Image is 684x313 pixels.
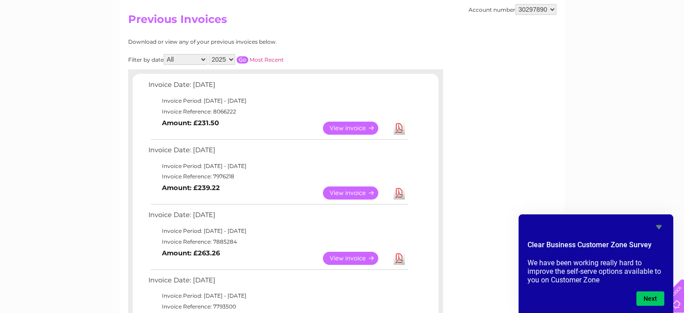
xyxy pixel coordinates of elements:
[393,252,405,265] a: Download
[250,56,284,63] a: Most Recent
[146,274,409,291] td: Invoice Date: [DATE]
[606,38,619,45] a: Blog
[323,122,389,135] a: View
[528,240,664,255] h2: Clear Business Customer Zone Survey
[526,38,543,45] a: Water
[469,4,556,15] div: Account number
[146,144,409,161] td: Invoice Date: [DATE]
[548,38,568,45] a: Energy
[146,301,409,312] td: Invoice Reference: 7793500
[528,259,664,284] p: We have been working really hard to improve the self-serve options available to you on Customer Zone
[393,122,405,135] a: Download
[146,106,409,117] td: Invoice Reference: 8066222
[573,38,600,45] a: Telecoms
[653,222,664,232] button: Hide survey
[393,186,405,200] a: Download
[146,171,409,182] td: Invoice Reference: 7976218
[128,39,364,45] div: Download or view any of your previous invoices below.
[624,38,646,45] a: Contact
[162,119,219,127] b: Amount: £231.50
[323,186,389,200] a: View
[323,252,389,265] a: View
[146,95,409,106] td: Invoice Period: [DATE] - [DATE]
[162,249,220,257] b: Amount: £263.26
[528,222,664,306] div: Clear Business Customer Zone Survey
[636,291,664,306] button: Next question
[654,38,675,45] a: Log out
[128,13,556,30] h2: Previous Invoices
[146,79,409,95] td: Invoice Date: [DATE]
[514,5,577,16] a: 0333 014 3131
[146,226,409,236] td: Invoice Period: [DATE] - [DATE]
[146,236,409,247] td: Invoice Reference: 7885284
[162,184,220,192] b: Amount: £239.22
[146,209,409,226] td: Invoice Date: [DATE]
[146,161,409,172] td: Invoice Period: [DATE] - [DATE]
[128,54,364,65] div: Filter by date
[130,5,555,44] div: Clear Business is a trading name of Verastar Limited (registered in [GEOGRAPHIC_DATA] No. 3667643...
[146,290,409,301] td: Invoice Period: [DATE] - [DATE]
[24,23,70,51] img: logo.png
